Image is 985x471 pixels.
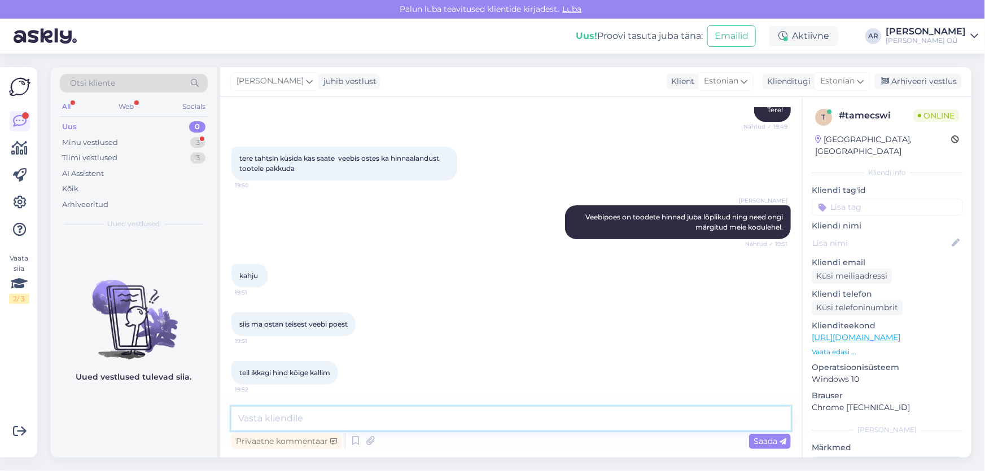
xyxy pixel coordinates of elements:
[117,99,137,114] div: Web
[62,152,117,164] div: Tiimi vestlused
[812,390,962,402] p: Brauser
[235,385,277,394] span: 19:52
[559,4,585,14] span: Luba
[812,425,962,435] div: [PERSON_NAME]
[913,109,959,122] span: Online
[190,152,205,164] div: 3
[812,402,962,413] p: Chrome [TECHNICAL_ID]
[189,121,205,133] div: 0
[60,99,73,114] div: All
[235,288,277,297] span: 19:51
[51,259,217,361] img: No chats
[839,109,913,122] div: # tamecswi
[62,199,108,210] div: Arhiveeritud
[874,74,961,89] div: Arhiveeri vestlus
[576,29,703,43] div: Proovi tasuta juba täna:
[62,137,118,148] div: Minu vestlused
[812,373,962,385] p: Windows 10
[707,25,756,47] button: Emailid
[812,362,962,373] p: Operatsioonisüsteem
[865,28,881,44] div: AR
[754,436,786,446] span: Saada
[239,271,258,280] span: kahju
[812,220,962,232] p: Kliendi nimi
[585,213,785,231] span: Veebipoes on toodete hinnad juba lõplikud ning need ongi märgitud meie kodulehel.
[235,337,277,345] span: 19:51
[820,75,855,87] span: Estonian
[667,76,694,87] div: Klient
[812,442,962,454] p: Märkmed
[190,137,205,148] div: 3
[812,320,962,332] p: Klienditeekond
[239,368,330,377] span: teil ikkagi hind kõige kallim
[763,76,811,87] div: Klienditugi
[70,77,115,89] span: Otsi kliente
[62,121,77,133] div: Uus
[886,27,978,45] a: [PERSON_NAME][PERSON_NAME] OÜ
[576,30,597,41] b: Uus!
[822,113,826,121] span: t
[743,122,787,131] span: Nähtud ✓ 19:49
[235,181,277,190] span: 19:50
[108,219,160,229] span: Uued vestlused
[812,300,903,315] div: Küsi telefoninumbrit
[76,371,192,383] p: Uued vestlused tulevad siia.
[769,26,838,46] div: Aktiivne
[237,75,304,87] span: [PERSON_NAME]
[812,237,949,249] input: Lisa nimi
[812,184,962,196] p: Kliendi tag'id
[812,257,962,268] p: Kliendi email
[745,240,787,248] span: Nähtud ✓ 19:51
[812,168,962,178] div: Kliendi info
[812,347,962,357] p: Vaata edasi ...
[812,288,962,300] p: Kliendi telefon
[180,99,208,114] div: Socials
[319,76,377,87] div: juhib vestlust
[812,332,900,342] a: [URL][DOMAIN_NAME]
[239,154,441,173] span: tere tahtsin küsida kas saate veebis ostes ka hinnaalandust tootele pakkuda
[9,76,30,98] img: Askly Logo
[9,294,29,304] div: 2 / 3
[62,168,104,179] div: AI Assistent
[886,27,966,36] div: [PERSON_NAME]
[231,434,342,449] div: Privaatne kommentaar
[9,253,29,304] div: Vaata siia
[886,36,966,45] div: [PERSON_NAME] OÜ
[815,134,951,157] div: [GEOGRAPHIC_DATA], [GEOGRAPHIC_DATA]
[704,75,738,87] span: Estonian
[239,320,348,328] span: siis ma ostan teisest veebi poest
[739,196,787,205] span: [PERSON_NAME]
[62,183,78,195] div: Kõik
[812,199,962,215] input: Lisa tag
[767,105,783,114] span: Tere!
[812,268,892,284] div: Küsi meiliaadressi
